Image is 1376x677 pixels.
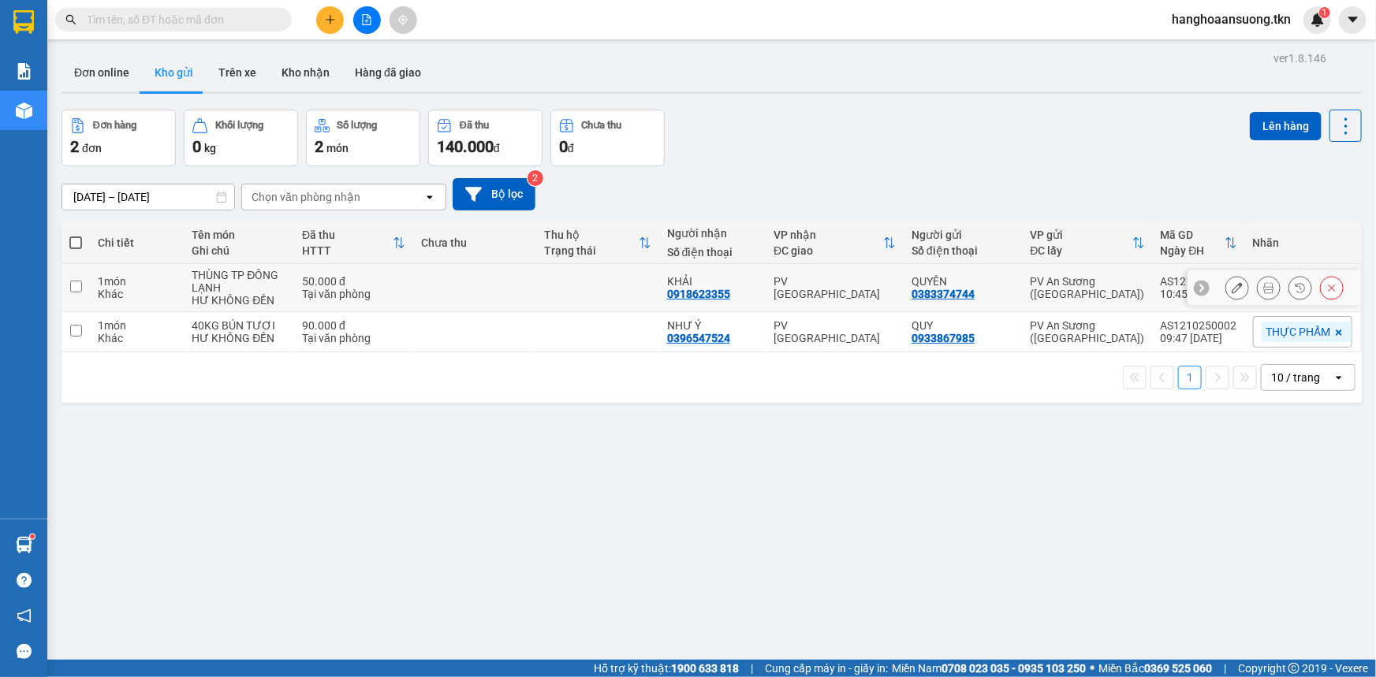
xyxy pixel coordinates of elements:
svg: open [423,191,436,203]
div: Người gửi [912,229,1015,241]
th: Toggle SortBy [1153,222,1245,264]
div: PV [GEOGRAPHIC_DATA] [774,319,896,344]
div: Đơn hàng [93,120,136,131]
button: Số lượng2món [306,110,420,166]
span: file-add [361,14,372,25]
button: Kho nhận [269,54,342,91]
button: Trên xe [206,54,269,91]
strong: 0369 525 060 [1144,662,1212,675]
button: Hàng đã giao [342,54,434,91]
div: QUY [912,319,1015,332]
svg: open [1333,371,1345,384]
div: Sửa đơn hàng [1225,276,1249,299]
div: PV [GEOGRAPHIC_DATA] [774,275,896,300]
span: Miền Bắc [1098,660,1212,677]
div: VP nhận [774,229,883,241]
span: 0 [559,137,568,156]
div: Ngày ĐH [1161,244,1225,257]
input: Select a date range. [62,184,234,210]
span: caret-down [1346,13,1360,27]
th: Toggle SortBy [766,222,904,264]
button: Đơn online [62,54,142,91]
button: 1 [1178,366,1202,389]
span: notification [17,608,32,623]
span: kg [204,142,216,154]
span: | [751,660,753,677]
div: ĐC lấy [1031,244,1132,257]
div: Chưa thu [582,120,622,131]
span: Cung cấp máy in - giấy in: [765,660,888,677]
span: hanghoaansuong.tkn [1159,9,1303,29]
button: caret-down [1339,6,1367,34]
img: icon-new-feature [1311,13,1325,27]
button: Khối lượng0kg [184,110,298,166]
button: file-add [353,6,381,34]
div: Chưa thu [421,236,528,249]
div: HƯ KHÔNG ĐỀN [192,294,286,307]
sup: 1 [30,534,35,539]
div: Đã thu [302,229,393,241]
span: 0 [192,137,201,156]
strong: 1900 633 818 [671,662,739,675]
div: 1 món [98,275,176,288]
button: aim [390,6,417,34]
span: đ [568,142,574,154]
div: 0918623355 [667,288,730,300]
div: QUYÊN [912,275,1015,288]
div: Chi tiết [98,236,176,249]
div: Khác [98,288,176,300]
span: đơn [82,142,102,154]
span: copyright [1288,663,1300,674]
div: THÙNG TP ĐÔNG LẠNH [192,269,286,294]
b: GỬI : PV An Sương ([GEOGRAPHIC_DATA]) [20,114,251,167]
span: món [326,142,349,154]
span: Hỗ trợ kỹ thuật: [594,660,739,677]
span: plus [325,14,336,25]
div: Người nhận [667,227,758,240]
span: 2 [315,137,323,156]
div: 0933867985 [912,332,975,344]
button: Chưa thu0đ [550,110,665,166]
span: Miền Nam [892,660,1086,677]
div: Số điện thoại [912,244,1015,257]
div: 09:47 [DATE] [1161,332,1237,344]
div: 40KG BÚN TƯƠI [192,319,286,332]
button: plus [316,6,344,34]
li: Hotline: 1900 8153 [147,58,659,78]
button: Đơn hàng2đơn [62,110,176,166]
div: Chọn văn phòng nhận [252,189,360,205]
div: Khối lượng [215,120,263,131]
button: Kho gửi [142,54,206,91]
div: Tên món [192,229,286,241]
div: Số lượng [337,120,378,131]
span: question-circle [17,573,32,588]
img: logo.jpg [20,20,99,99]
span: ⚪️ [1090,665,1094,671]
span: message [17,644,32,659]
div: 10 / trang [1271,370,1320,385]
img: logo-vxr [13,10,34,34]
img: warehouse-icon [16,537,32,553]
span: 140.000 [437,137,494,156]
div: KHẢI [667,275,758,288]
span: search [65,14,76,25]
img: warehouse-icon [16,102,32,119]
div: HƯ KHÔNG ĐỀN [192,332,286,344]
div: Mã GD [1161,229,1225,241]
button: Bộ lọc [453,178,535,210]
div: 0396547524 [667,332,730,344]
div: Nhãn [1253,236,1352,249]
div: VP gửi [1031,229,1132,241]
div: 1 món [98,319,176,332]
div: Tại văn phòng [302,332,405,344]
span: 1 [1322,7,1327,18]
div: Đã thu [460,120,489,131]
div: Ghi chú [192,244,286,257]
th: Toggle SortBy [536,222,659,264]
span: aim [397,14,408,25]
div: NHƯ Ý [667,319,758,332]
input: Tìm tên, số ĐT hoặc mã đơn [87,11,273,28]
div: PV An Sương ([GEOGRAPHIC_DATA]) [1031,275,1145,300]
div: Tại văn phòng [302,288,405,300]
th: Toggle SortBy [294,222,413,264]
